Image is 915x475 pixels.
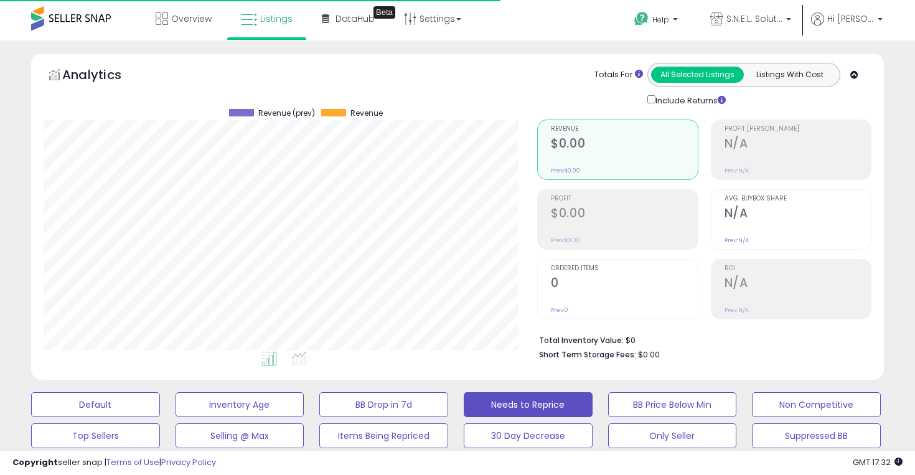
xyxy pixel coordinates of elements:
[827,12,874,25] span: Hi [PERSON_NAME]
[725,206,871,223] h2: N/A
[608,423,737,448] button: Only Seller
[725,306,749,314] small: Prev: N/A
[258,109,315,118] span: Revenue (prev)
[551,206,697,223] h2: $0.00
[161,456,216,468] a: Privacy Policy
[725,265,871,272] span: ROI
[743,67,836,83] button: Listings With Cost
[726,12,782,25] span: S.N.E.L. Solutions
[539,349,636,360] b: Short Term Storage Fees:
[634,11,649,27] i: Get Help
[551,126,697,133] span: Revenue
[31,392,160,417] button: Default
[171,12,212,25] span: Overview
[608,392,737,417] button: BB Price Below Min
[176,423,304,448] button: Selling @ Max
[551,136,697,153] h2: $0.00
[539,335,624,346] b: Total Inventory Value:
[260,12,293,25] span: Listings
[638,349,660,360] span: $0.00
[752,392,881,417] button: Non Competitive
[12,457,216,469] div: seller snap | |
[725,237,749,244] small: Prev: N/A
[624,2,690,40] a: Help
[551,237,580,244] small: Prev: $0.00
[176,392,304,417] button: Inventory Age
[651,67,744,83] button: All Selected Listings
[31,423,160,448] button: Top Sellers
[652,14,669,25] span: Help
[551,276,697,293] h2: 0
[551,265,697,272] span: Ordered Items
[319,392,448,417] button: BB Drop in 7d
[373,6,395,19] div: Tooltip anchor
[551,167,580,174] small: Prev: $0.00
[725,136,871,153] h2: N/A
[725,276,871,293] h2: N/A
[752,423,881,448] button: Suppressed BB
[539,332,862,347] li: $0
[319,423,448,448] button: Items Being Repriced
[551,306,568,314] small: Prev: 0
[12,456,58,468] strong: Copyright
[350,109,383,118] span: Revenue
[638,93,741,107] div: Include Returns
[551,195,697,202] span: Profit
[106,456,159,468] a: Terms of Use
[725,126,871,133] span: Profit [PERSON_NAME]
[725,167,749,174] small: Prev: N/A
[811,12,883,40] a: Hi [PERSON_NAME]
[62,66,146,87] h5: Analytics
[594,69,643,81] div: Totals For
[464,392,593,417] button: Needs to Reprice
[335,12,375,25] span: DataHub
[853,456,903,468] span: 2025-08-13 17:32 GMT
[725,195,871,202] span: Avg. Buybox Share
[464,423,593,448] button: 30 Day Decrease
